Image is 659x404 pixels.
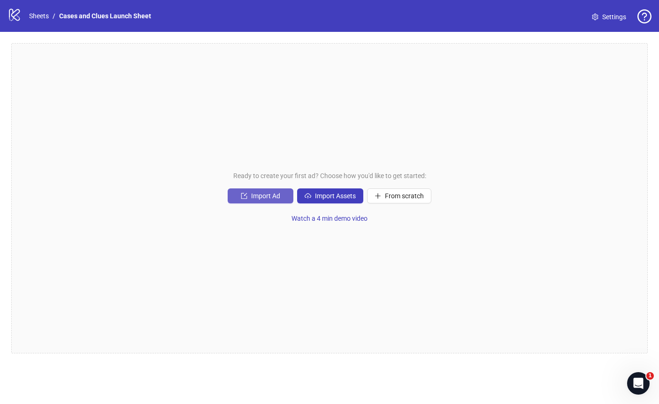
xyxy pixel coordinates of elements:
[592,14,598,20] span: setting
[297,188,363,203] button: Import Assets
[233,171,426,181] span: Ready to create your first ad? Choose how you'd like to get started:
[27,11,51,21] a: Sheets
[57,11,153,21] a: Cases and Clues Launch Sheet
[637,9,651,23] span: question-circle
[315,192,356,200] span: Import Assets
[228,188,293,203] button: Import Ad
[251,192,280,200] span: Import Ad
[284,211,375,226] button: Watch a 4 min demo video
[53,11,55,21] li: /
[602,12,626,22] span: Settings
[241,193,247,199] span: import
[291,215,368,222] span: Watch a 4 min demo video
[385,192,424,200] span: From scratch
[627,372,650,395] iframe: Intercom live chat
[367,188,431,203] button: From scratch
[584,9,634,24] a: Settings
[646,372,654,380] span: 1
[375,193,381,199] span: plus
[305,193,311,199] span: cloud-upload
